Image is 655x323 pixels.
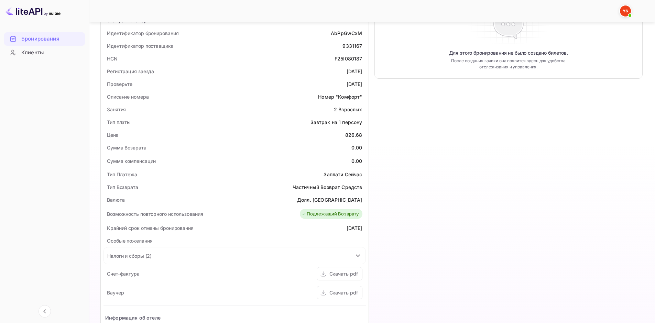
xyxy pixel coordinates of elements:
[449,49,568,56] ya-tr-span: Для этого бронирования не было создано билетов.
[307,211,359,218] ya-tr-span: Подлежащий Возврату
[107,68,154,74] ya-tr-span: Регистрация заезда
[6,5,61,16] img: Логотип LiteAPI
[107,290,124,296] ya-tr-span: Ваучер
[620,5,631,16] img: Служба Поддержки Яндекса
[4,32,85,45] a: Бронирования
[347,68,362,75] div: [DATE]
[107,81,132,87] ya-tr-span: Проверьте
[351,144,362,151] div: 0.00
[329,271,358,277] ya-tr-span: Скачать pdf
[107,107,126,112] ya-tr-span: Занятия
[331,30,362,36] ya-tr-span: AbPpGwCxM
[318,94,362,100] ya-tr-span: Номер "Комфорт"
[107,18,153,23] ya-tr-span: Статус и оговорки
[329,290,358,296] ya-tr-span: Скачать pdf
[107,271,140,277] ya-tr-span: Счет-фактура
[345,131,362,138] div: 826.68
[107,94,149,100] ya-tr-span: Описание номера
[342,42,362,49] div: 9331167
[107,171,137,177] ya-tr-span: Тип Платежа
[21,49,44,57] ya-tr-span: Клиенты
[107,119,131,125] ya-tr-span: Тип платы
[105,315,161,321] ya-tr-span: Информация об отеле
[107,43,174,49] ya-tr-span: Идентификатор поставщика
[107,253,147,259] ya-tr-span: Налоги и сборы (
[107,238,152,244] ya-tr-span: Особые пожелания
[4,46,85,59] a: Клиенты
[107,56,118,62] ya-tr-span: HCN
[324,171,362,177] ya-tr-span: Заплати Сейчас
[39,305,51,318] button: Свернуть навигацию
[147,253,150,259] ya-tr-span: 2
[150,253,152,259] ya-tr-span: )
[347,224,362,232] div: [DATE]
[107,197,124,203] ya-tr-span: Валюта
[107,145,146,151] ya-tr-span: Сумма Возврата
[436,58,580,70] ya-tr-span: После создания заявки она появится здесь для удобства отслеживания и управления.
[107,30,178,36] ya-tr-span: Идентификатор бронирования
[310,119,362,125] ya-tr-span: Завтрак на 1 персону
[107,132,119,138] ya-tr-span: Цена
[293,184,362,190] ya-tr-span: Частичный Возврат Средств
[107,184,138,190] ya-tr-span: Тип Возврата
[334,107,362,112] ya-tr-span: 2 Взрослых
[297,197,362,203] ya-tr-span: Долл. [GEOGRAPHIC_DATA]
[21,35,59,43] ya-tr-span: Бронирования
[104,247,365,264] div: Налоги и сборы (2)
[4,32,85,46] div: Бронирования
[107,158,156,164] ya-tr-span: Сумма компенсации
[107,225,194,231] ya-tr-span: Крайний срок отмены бронирования
[347,80,362,88] div: [DATE]
[351,157,362,165] div: 0.00
[107,211,203,217] ya-tr-span: Возможность повторного использования
[335,56,362,62] ya-tr-span: F25I080187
